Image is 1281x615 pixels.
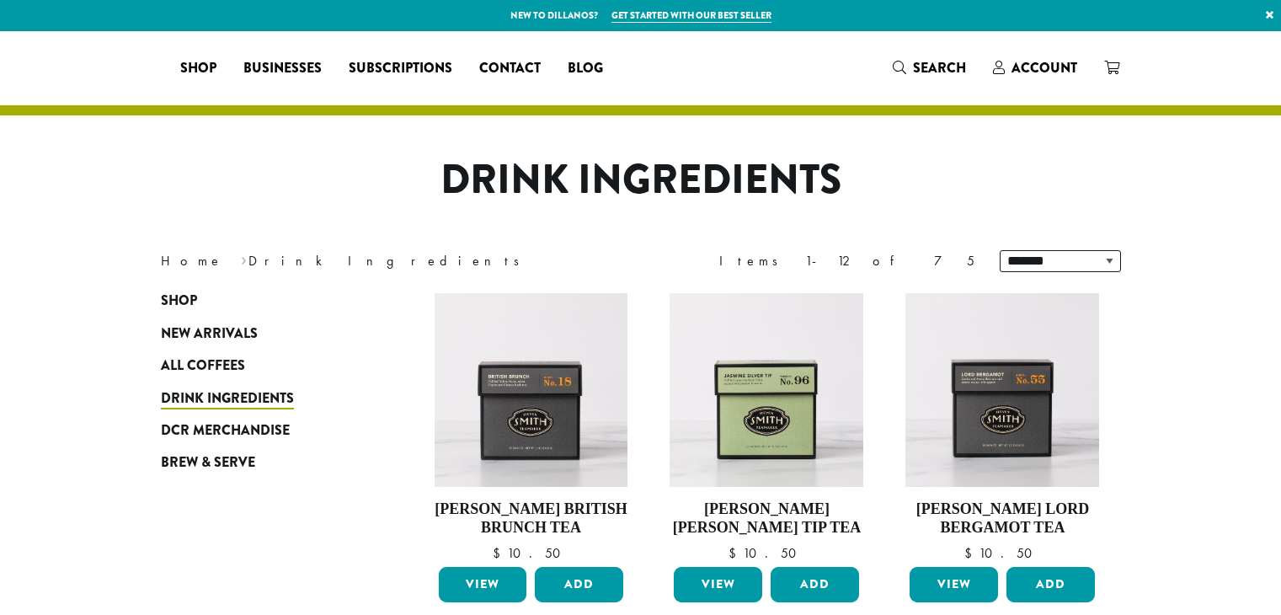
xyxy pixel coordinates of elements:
[568,58,603,79] span: Blog
[161,350,363,382] a: All Coffees
[241,245,247,271] span: ›
[161,291,197,312] span: Shop
[913,58,966,78] span: Search
[771,567,859,602] button: Add
[161,324,258,345] span: New Arrivals
[670,293,863,560] a: [PERSON_NAME] [PERSON_NAME] Tip Tea $10.50
[167,55,230,82] a: Shop
[964,544,979,562] span: $
[161,285,363,317] a: Shop
[148,156,1134,205] h1: Drink Ingredients
[905,293,1099,487] img: Lord-Bergamot-Signature-Black-Carton-2023-1.jpg
[161,388,294,409] span: Drink Ingredients
[180,58,216,79] span: Shop
[535,567,623,602] button: Add
[729,544,804,562] bdi: 10.50
[493,544,507,562] span: $
[243,58,322,79] span: Businesses
[161,252,223,270] a: Home
[161,447,363,479] a: Brew & Serve
[161,452,255,473] span: Brew & Serve
[434,293,627,487] img: British-Brunch-Signature-Black-Carton-2023-2.jpg
[161,356,245,377] span: All Coffees
[1011,58,1077,78] span: Account
[349,58,452,79] span: Subscriptions
[161,318,363,350] a: New Arrivals
[905,293,1099,560] a: [PERSON_NAME] Lord Bergamot Tea $10.50
[964,544,1040,562] bdi: 10.50
[905,500,1099,537] h4: [PERSON_NAME] Lord Bergamot Tea
[1006,567,1095,602] button: Add
[493,544,568,562] bdi: 10.50
[435,500,628,537] h4: [PERSON_NAME] British Brunch Tea
[161,420,290,441] span: DCR Merchandise
[670,500,863,537] h4: [PERSON_NAME] [PERSON_NAME] Tip Tea
[161,251,616,271] nav: Breadcrumb
[439,567,527,602] a: View
[670,293,863,487] img: Jasmine-Silver-Tip-Signature-Green-Carton-2023.jpg
[879,54,979,82] a: Search
[161,414,363,447] a: DCR Merchandise
[910,567,998,602] a: View
[674,567,762,602] a: View
[611,8,771,23] a: Get started with our best seller
[161,382,363,414] a: Drink Ingredients
[435,293,628,560] a: [PERSON_NAME] British Brunch Tea $10.50
[729,544,743,562] span: $
[479,58,541,79] span: Contact
[719,251,974,271] div: Items 1-12 of 75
